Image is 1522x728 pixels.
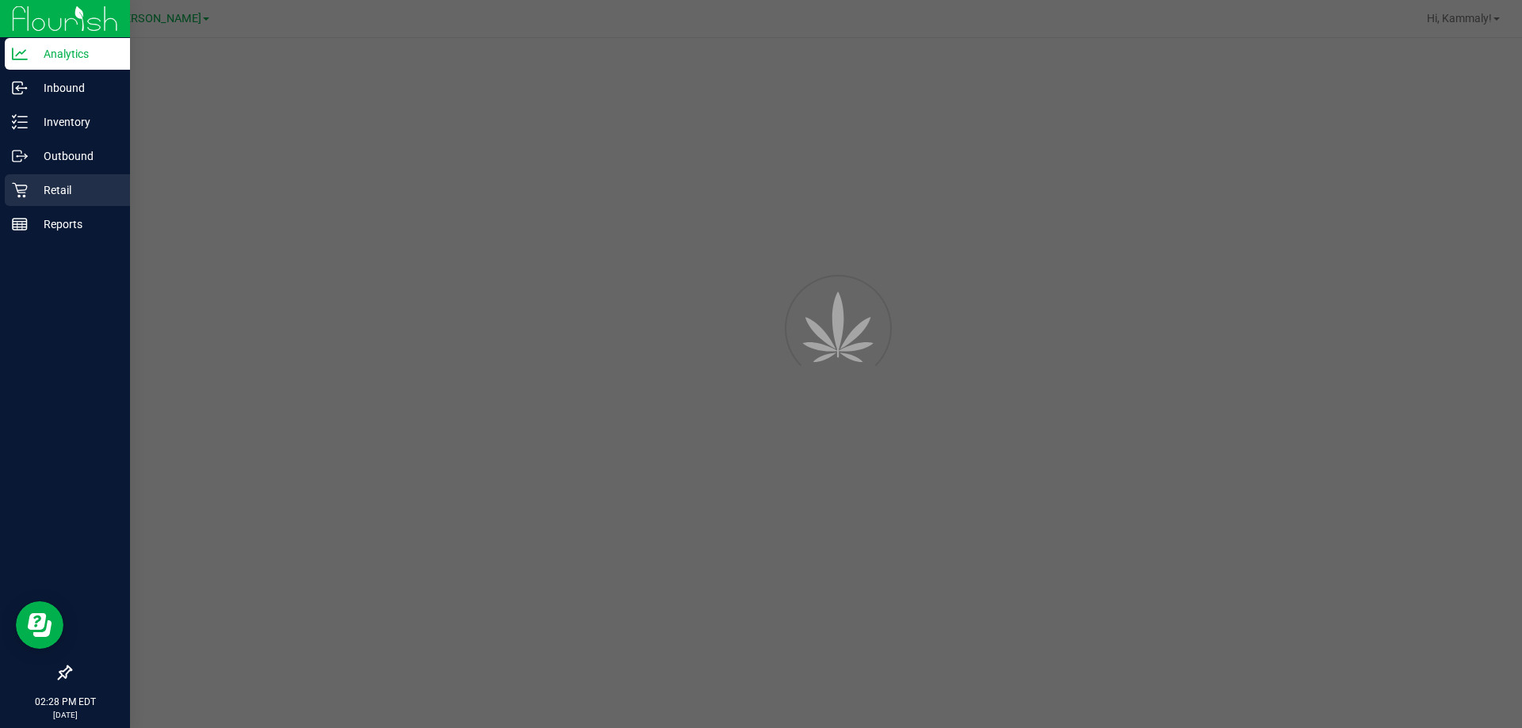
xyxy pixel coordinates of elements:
inline-svg: Outbound [12,148,28,164]
inline-svg: Retail [12,182,28,198]
iframe: Resource center [16,601,63,649]
p: Analytics [28,44,123,63]
p: Reports [28,215,123,234]
p: 02:28 PM EDT [7,695,123,709]
p: Outbound [28,147,123,166]
inline-svg: Analytics [12,46,28,62]
p: Retail [28,181,123,200]
inline-svg: Inbound [12,80,28,96]
p: Inventory [28,112,123,131]
inline-svg: Reports [12,216,28,232]
p: [DATE] [7,709,123,721]
p: Inbound [28,78,123,97]
inline-svg: Inventory [12,114,28,130]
